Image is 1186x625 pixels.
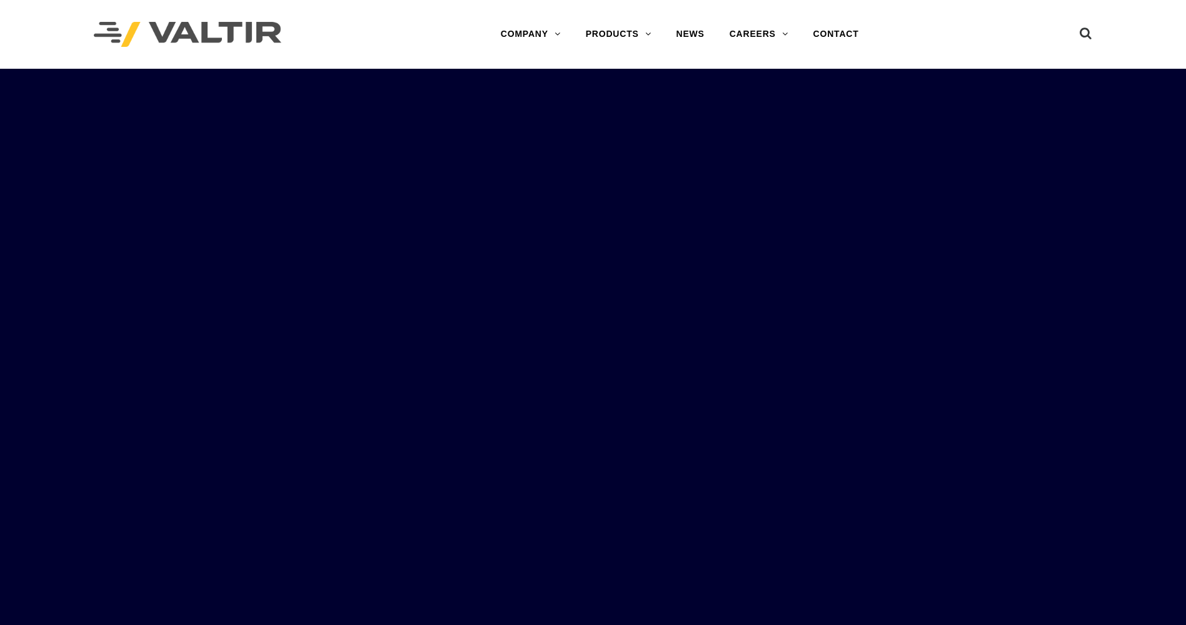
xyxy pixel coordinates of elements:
[664,22,717,47] a: NEWS
[488,22,573,47] a: COMPANY
[717,22,801,47] a: CAREERS
[94,22,281,47] img: Valtir
[573,22,664,47] a: PRODUCTS
[801,22,872,47] a: CONTACT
